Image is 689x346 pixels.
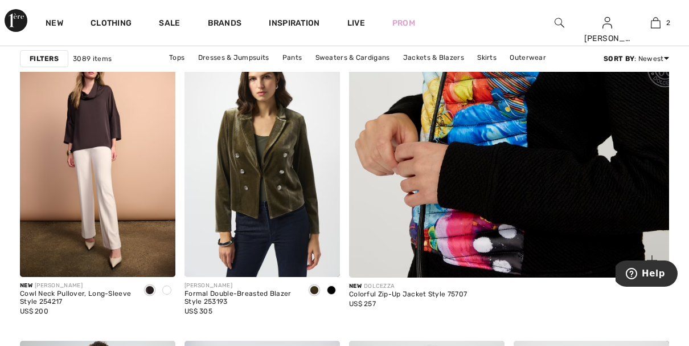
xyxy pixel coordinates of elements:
a: Sign In [602,17,612,28]
img: search the website [555,16,564,30]
iframe: Opens a widget where you can find more information [616,260,678,289]
a: Pants [277,50,308,65]
img: Cowl Neck Pullover, Long-Sleeve Style 254217. Mocha [20,44,175,278]
a: Tops [163,50,190,65]
span: 3089 items [73,54,112,64]
div: [PERSON_NAME] [184,282,297,290]
div: Mocha [141,282,158,300]
img: 1ère Avenue [5,9,27,32]
span: New [349,283,362,290]
a: Prom [392,17,415,29]
img: My Bag [651,16,661,30]
strong: Filters [30,54,59,64]
a: Outerwear [504,50,552,65]
a: Jackets & Blazers [397,50,470,65]
div: [PERSON_NAME] [20,282,132,290]
span: Inspiration [269,18,319,30]
span: US$ 305 [184,307,212,315]
a: 2 [632,16,679,30]
a: Live [347,17,365,29]
img: Formal Double-Breasted Blazer Style 253193. Khaki [184,44,340,278]
div: Formal Double-Breasted Blazer Style 253193 [184,290,297,306]
span: US$ 200 [20,307,48,315]
strong: Sort By [604,55,634,63]
a: Sale [159,18,180,30]
div: Colorful Zip-Up Jacket Style 75707 [349,291,467,299]
img: My Info [602,16,612,30]
span: New [20,282,32,289]
a: New [46,18,63,30]
span: US$ 257 [349,300,376,308]
img: plus_v2.svg [647,255,657,266]
div: DOLCEZZA [349,282,467,291]
div: [PERSON_NAME] [584,32,631,44]
a: Dresses & Jumpsuits [192,50,275,65]
a: Skirts [471,50,502,65]
a: Sweaters & Cardigans [310,50,396,65]
div: Cowl Neck Pullover, Long-Sleeve Style 254217 [20,290,132,306]
div: Birch [158,282,175,300]
span: 2 [666,18,670,28]
div: Khaki [306,282,323,300]
a: Brands [208,18,242,30]
div: Black [323,282,340,300]
div: : Newest [604,54,669,64]
a: Clothing [91,18,132,30]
